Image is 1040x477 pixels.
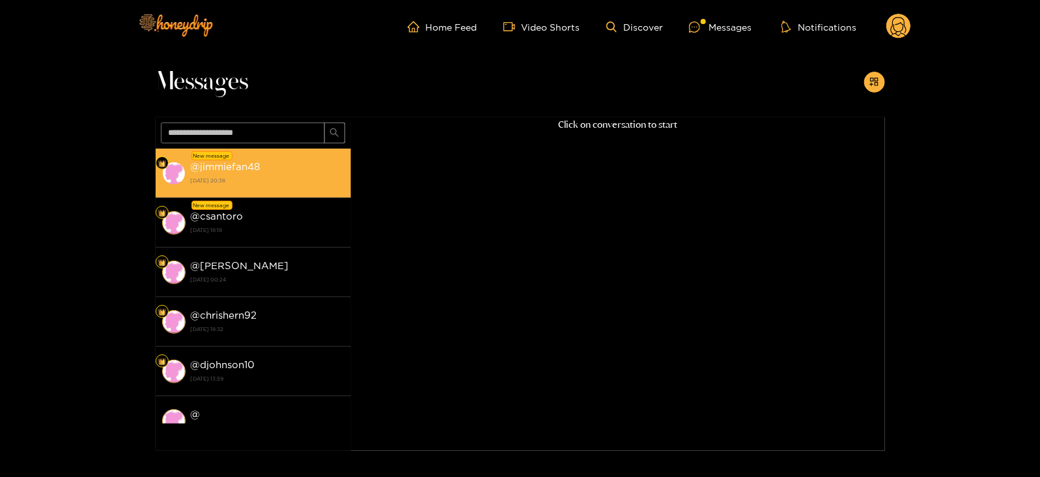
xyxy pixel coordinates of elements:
span: search [330,128,339,139]
strong: [DATE] 18:18 [191,224,344,236]
strong: [DATE] 13:59 [191,373,344,384]
p: Click on conversation to start [351,117,885,132]
img: conversation [162,162,186,185]
strong: [DATE] 18:32 [191,323,344,335]
span: video-camera [503,21,522,33]
strong: @ [PERSON_NAME] [191,260,289,271]
span: appstore-add [869,77,879,88]
button: search [324,123,345,143]
img: Fan Level [158,358,166,366]
a: Video Shorts [503,21,580,33]
strong: @ chrishern92 [191,310,257,321]
strong: [DATE] 00:24 [191,274,344,285]
span: Messages [156,66,249,98]
img: conversation [162,409,186,433]
div: New message [191,151,232,160]
img: conversation [162,211,186,235]
a: Discover [606,22,663,33]
span: home [408,21,426,33]
strong: [DATE] 20:38 [191,175,344,186]
div: Messages [689,20,752,35]
strong: @ csantoro [191,210,244,222]
img: conversation [162,360,186,383]
img: Fan Level [158,308,166,316]
a: Home Feed [408,21,477,33]
strong: @ jimmiefan48 [191,161,260,172]
button: Notifications [778,20,860,33]
img: Fan Level [158,259,166,267]
strong: @ djohnson10 [191,359,255,370]
img: conversation [162,310,186,334]
div: New message [191,201,232,210]
strong: @ [191,409,201,420]
button: appstore-add [864,72,885,93]
img: Fan Level [158,160,166,167]
img: conversation [162,261,186,284]
img: Fan Level [158,209,166,217]
strong: [DATE] 13:59 [191,422,344,434]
